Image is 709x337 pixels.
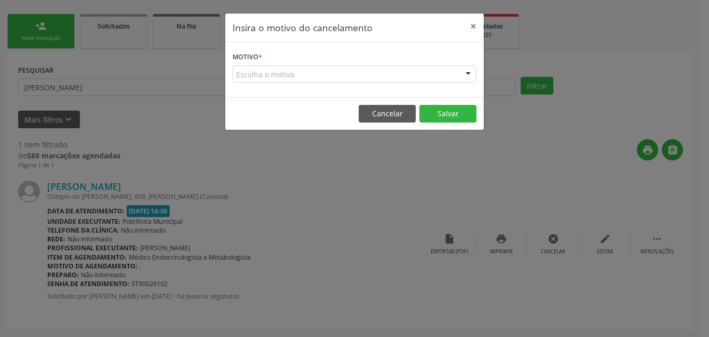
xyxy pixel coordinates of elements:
button: Salvar [419,105,476,123]
button: Close [463,14,484,39]
label: Motivo [233,49,262,65]
h5: Insira o motivo do cancelamento [233,21,373,34]
span: Escolha o motivo [236,69,294,80]
button: Cancelar [359,105,416,123]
